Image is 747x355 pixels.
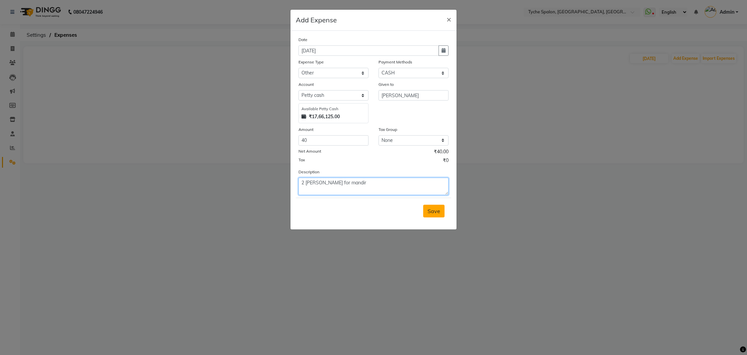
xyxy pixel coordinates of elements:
[301,106,365,112] div: Available Petty Cash
[443,157,449,166] span: ₹0
[434,148,449,157] span: ₹40.00
[423,205,445,217] button: Save
[309,113,340,120] strong: ₹17,66,125.00
[298,127,313,133] label: Amount
[447,14,451,24] span: ×
[298,148,321,154] label: Net Amount
[298,135,368,146] input: Amount
[298,81,314,87] label: Account
[298,59,324,65] label: Expense Type
[379,59,412,65] label: Payment Methods
[379,90,449,101] input: Given to
[379,127,397,133] label: Tax Group
[298,169,319,175] label: Description
[298,157,305,163] label: Tax
[298,37,307,43] label: Date
[441,10,457,28] button: Close
[379,81,394,87] label: Given to
[296,15,337,25] h5: Add Expense
[428,208,440,214] span: Save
